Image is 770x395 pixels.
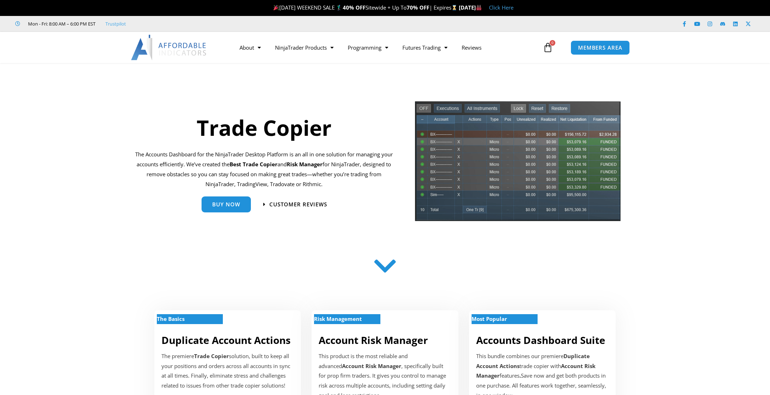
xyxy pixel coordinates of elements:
[550,40,555,46] span: 0
[476,5,482,10] img: 🏭
[459,4,482,11] strong: [DATE]
[26,20,95,28] span: Mon - Fri: 8:00 AM – 6:00 PM EST
[472,315,507,322] strong: Most Popular
[314,315,362,322] strong: Risk Management
[135,113,393,143] h1: Trade Copier
[232,39,268,56] a: About
[342,362,401,369] strong: Account Risk Manager
[268,39,341,56] a: NinjaTrader Products
[414,100,621,227] img: tradecopier | Affordable Indicators – NinjaTrader
[455,39,489,56] a: Reviews
[269,202,327,207] span: Customer Reviews
[476,362,595,379] b: Account Risk Manager
[452,5,457,10] img: ⌛
[105,20,126,28] a: Trustpilot
[272,4,459,11] span: [DATE] WEEKEND SALE 🏌️‍♂️ Sitewide + Up To | Expires
[230,161,277,168] b: Best Trade Copier
[287,161,323,168] strong: Risk Manager
[407,4,429,11] strong: 70% OFF
[263,202,327,207] a: Customer Reviews
[519,372,521,379] b: .
[319,333,428,347] a: Account Risk Manager
[274,5,279,10] img: 🎉
[212,202,240,207] span: Buy Now
[202,196,251,212] a: Buy Now
[157,315,185,322] strong: The Basics
[395,39,455,56] a: Futures Trading
[476,333,605,347] a: Accounts Dashboard Suite
[232,39,541,56] nav: Menu
[161,351,294,391] p: The premiere solution, built to keep all your positions and orders across all accounts in sync at...
[161,333,291,347] a: Duplicate Account Actions
[476,352,590,369] b: Duplicate Account Actions
[131,35,207,60] img: LogoAI | Affordable Indicators – NinjaTrader
[489,4,513,11] a: Click Here
[135,150,393,189] p: The Accounts Dashboard for the NinjaTrader Desktop Platform is an all in one solution for managin...
[343,4,365,11] strong: 40% OFF
[532,37,563,58] a: 0
[578,45,622,50] span: MEMBERS AREA
[571,40,630,55] a: MEMBERS AREA
[194,352,229,360] strong: Trade Copier
[341,39,395,56] a: Programming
